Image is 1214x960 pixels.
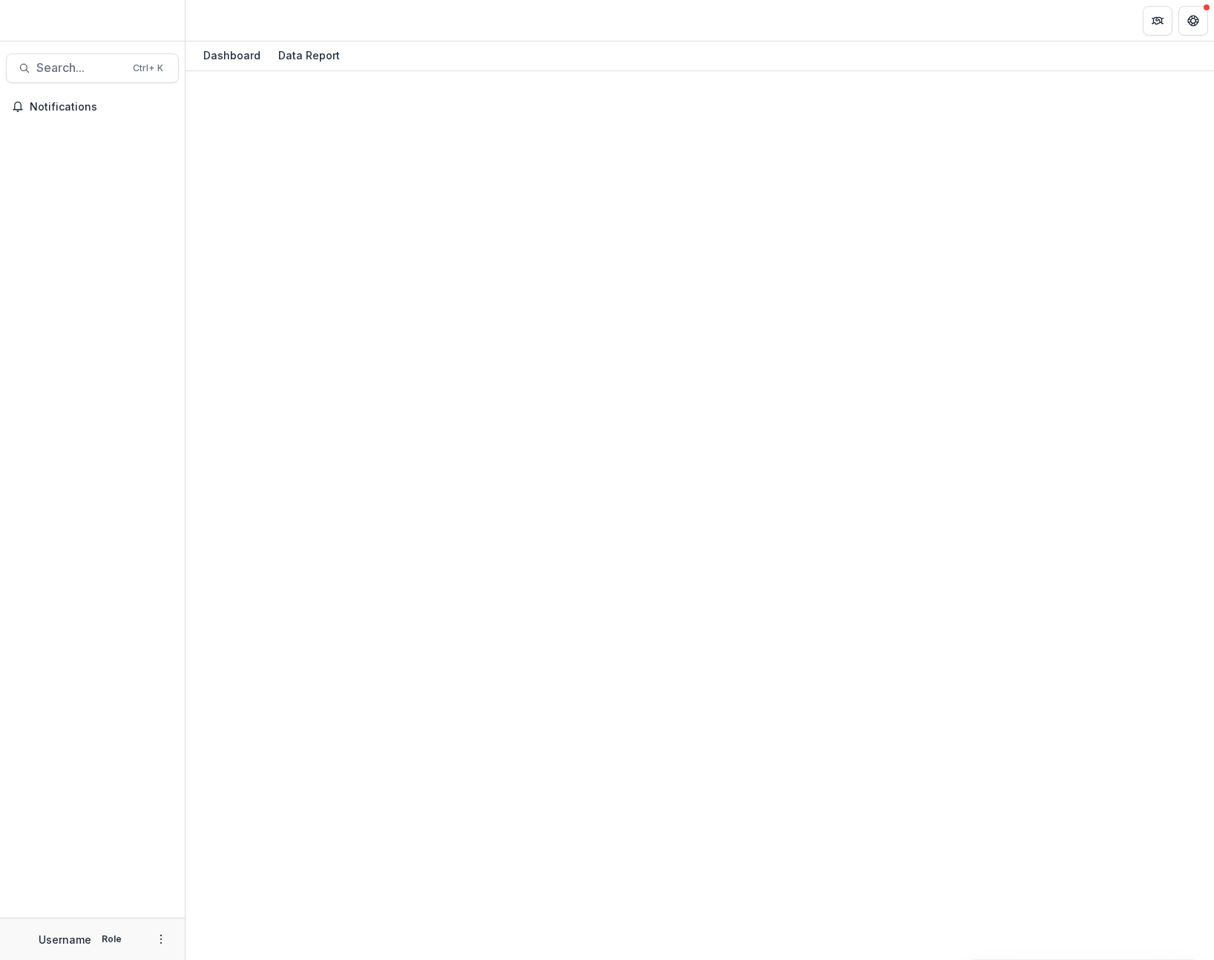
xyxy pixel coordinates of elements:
[197,42,266,70] a: Dashboard
[1178,6,1208,36] button: Get Help
[97,933,126,946] p: Role
[152,930,170,948] button: More
[30,101,173,114] span: Notifications
[39,932,91,947] p: Username
[36,61,124,75] span: Search...
[1143,6,1172,36] button: Partners
[197,45,266,66] div: Dashboard
[130,60,166,76] div: Ctrl + K
[6,53,179,83] button: Search...
[272,45,346,66] div: Data Report
[272,42,346,70] a: Data Report
[6,95,179,119] button: Notifications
